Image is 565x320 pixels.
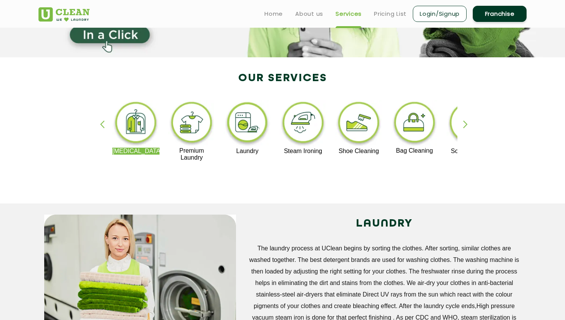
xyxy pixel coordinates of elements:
[279,148,327,155] p: Steam Ironing
[391,100,438,147] img: bag_cleaning_11zon.webp
[374,9,407,18] a: Pricing List
[38,7,90,22] img: UClean Laundry and Dry Cleaning
[168,147,215,161] p: Premium Laundry
[335,100,382,148] img: shoe_cleaning_11zon.webp
[224,100,271,148] img: laundry_cleaning_11zon.webp
[413,6,467,22] a: Login/Signup
[447,100,494,148] img: sofa_cleaning_11zon.webp
[264,9,283,18] a: Home
[279,100,327,148] img: steam_ironing_11zon.webp
[295,9,323,18] a: About us
[112,100,160,148] img: dry_cleaning_11zon.webp
[224,148,271,155] p: Laundry
[248,215,521,233] h2: LAUNDRY
[391,147,438,154] p: Bag Cleaning
[335,148,382,155] p: Shoe Cleaning
[168,100,215,147] img: premium_laundry_cleaning_11zon.webp
[473,6,527,22] a: Franchise
[336,9,362,18] a: Services
[112,148,160,155] p: [MEDICAL_DATA]
[447,148,494,155] p: Sofa Cleaning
